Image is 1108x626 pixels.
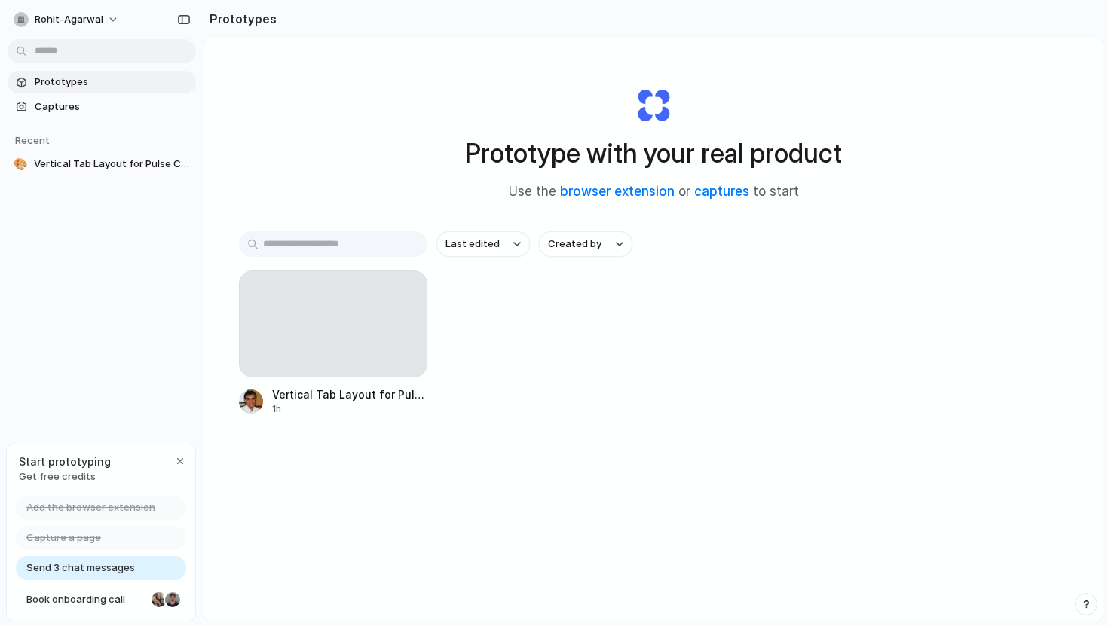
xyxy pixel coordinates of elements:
[465,133,842,173] h1: Prototype with your real product
[34,157,190,172] span: Vertical Tab Layout for Pulse Company360
[272,402,427,416] div: 1h
[509,182,799,202] span: Use the or to start
[14,157,28,172] div: 🎨
[35,12,103,27] span: rohit-agarwal
[16,588,186,612] a: Book onboarding call
[239,270,427,416] a: Vertical Tab Layout for Pulse Company3601h
[15,134,50,146] span: Recent
[19,469,111,484] span: Get free credits
[548,237,601,252] span: Created by
[8,71,196,93] a: Prototypes
[150,591,168,609] div: Nicole Kubica
[436,231,530,257] button: Last edited
[35,99,190,115] span: Captures
[26,530,101,545] span: Capture a page
[8,8,127,32] button: rohit-agarwal
[35,75,190,90] span: Prototypes
[19,453,111,469] span: Start prototyping
[204,10,277,28] h2: Prototypes
[694,184,749,199] a: captures
[445,237,500,252] span: Last edited
[164,591,182,609] div: Christian Iacullo
[272,386,427,402] span: Vertical Tab Layout for Pulse Company360
[539,231,632,257] button: Created by
[26,500,155,515] span: Add the browser extension
[26,592,145,607] span: Book onboarding call
[560,184,675,199] a: browser extension
[8,153,196,176] a: 🎨Vertical Tab Layout for Pulse Company360
[26,560,135,576] span: Send 3 chat messages
[8,96,196,118] a: Captures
